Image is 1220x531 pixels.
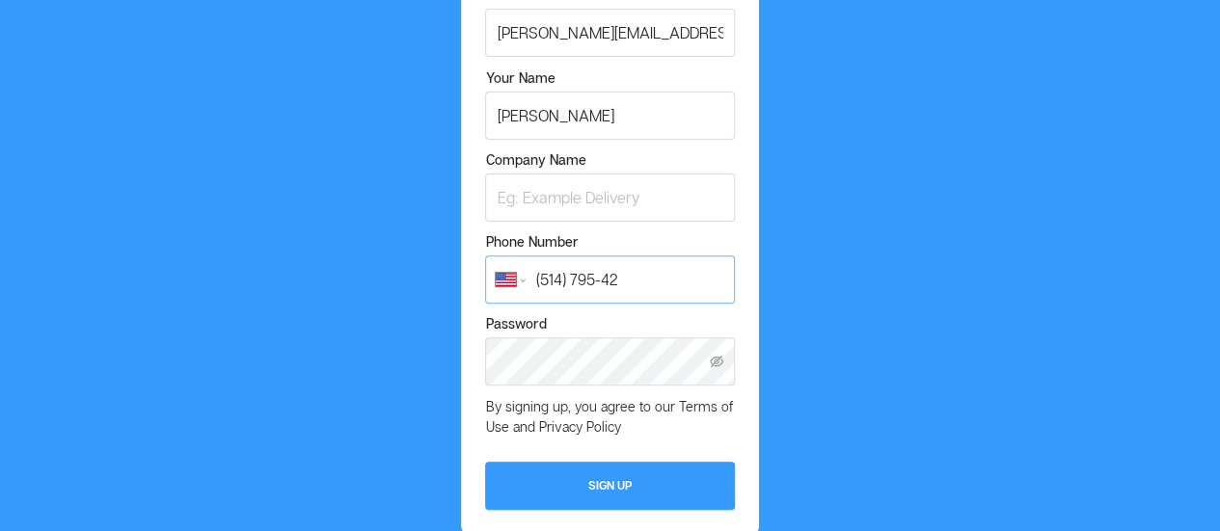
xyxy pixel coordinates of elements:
[485,255,734,304] input: Phone Number
[485,232,587,252] label: Phone Number
[485,462,734,510] button: Sign Up
[485,150,595,170] label: Company Name
[485,314,556,333] label: Password
[485,173,734,222] input: Company Name
[485,396,734,437] p: By signing up, you agree to our Terms of Use and Privacy Policy
[485,92,734,140] input: Your Name
[485,337,735,385] input: Password
[485,68,564,88] label: Your Name
[485,9,734,57] input: Work Email
[710,355,723,368] i: icon: eye-invisible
